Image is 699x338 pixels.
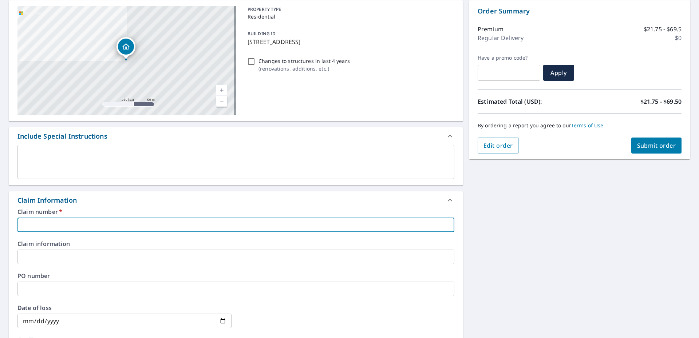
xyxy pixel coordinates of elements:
div: Include Special Instructions [9,127,463,145]
button: Edit order [478,138,519,154]
p: By ordering a report you agree to our [478,122,682,129]
button: Submit order [631,138,682,154]
p: $21.75 - $69.50 [640,97,682,106]
div: Claim Information [17,195,77,205]
label: Claim information [17,241,454,247]
div: Claim Information [9,191,463,209]
p: Changes to structures in last 4 years [258,57,350,65]
label: Claim number [17,209,454,215]
span: Edit order [483,142,513,150]
p: $21.75 - $69.5 [644,25,682,33]
div: Include Special Instructions [17,131,107,141]
p: Estimated Total (USD): [478,97,580,106]
div: Dropped pin, building 1, Residential property, 352 Sunlight Dr Cresco, PA 18326 [116,37,135,60]
label: PO number [17,273,454,279]
label: Have a promo code? [478,55,540,61]
p: Regular Delivery [478,33,524,42]
p: Order Summary [478,6,682,16]
p: ( renovations, additions, etc. ) [258,65,350,72]
span: Apply [549,69,568,77]
a: Terms of Use [571,122,604,129]
a: Current Level 17, Zoom In [216,85,227,96]
a: Current Level 17, Zoom Out [216,96,227,107]
p: [STREET_ADDRESS] [248,37,451,46]
p: Residential [248,13,451,20]
p: PROPERTY TYPE [248,6,451,13]
span: Submit order [637,142,676,150]
p: Premium [478,25,503,33]
p: BUILDING ID [248,31,276,37]
p: $0 [675,33,682,42]
label: Date of loss [17,305,232,311]
button: Apply [543,65,574,81]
